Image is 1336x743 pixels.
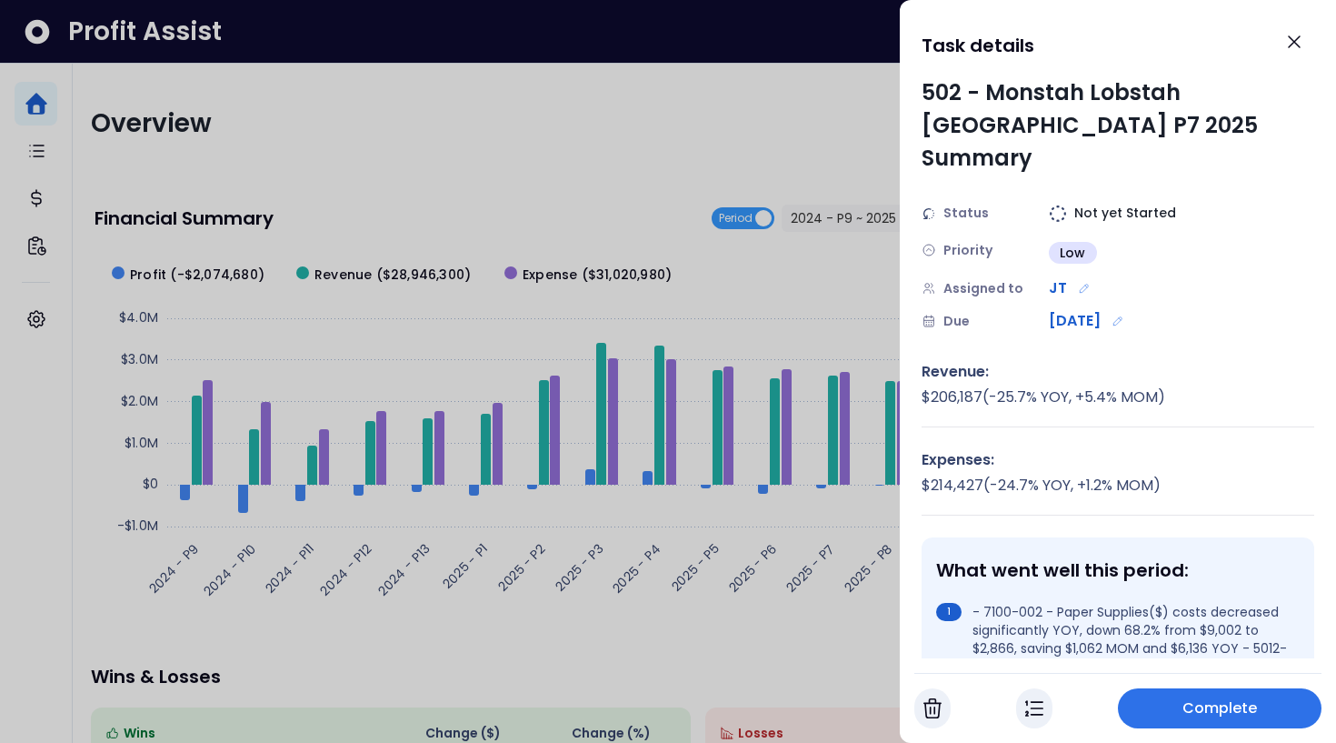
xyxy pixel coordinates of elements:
span: Assigned to [943,279,1023,298]
div: 502 - Monstah Lobstah [GEOGRAPHIC_DATA] P7 2025 Summary [922,76,1314,175]
span: Due [943,312,970,331]
div: Expenses: [922,449,1314,471]
span: Priority [943,241,992,260]
button: Complete [1118,688,1321,728]
img: Cancel Task [923,698,942,719]
div: $ 214,427 ( -24.7 % YOY, +1.2 % MOM) [922,475,1314,497]
button: Edit due date [1108,311,1128,331]
button: Close [1274,22,1314,62]
span: Status [943,204,989,223]
span: Low [1060,244,1086,262]
span: [DATE] [1049,310,1101,332]
img: Status [922,206,936,221]
div: What went well this period: [936,559,1292,581]
img: In Progress [1025,698,1043,719]
button: Edit assignment [1074,278,1094,298]
span: JT [1049,277,1067,299]
div: $ 206,187 ( -25.7 % YOY, +5.4 % MOM) [922,387,1314,408]
span: Complete [1182,698,1258,719]
img: Not yet Started [1049,205,1067,223]
div: Revenue: [922,361,1314,383]
span: Not yet Started [1074,204,1176,223]
h1: Task details [922,29,1034,62]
